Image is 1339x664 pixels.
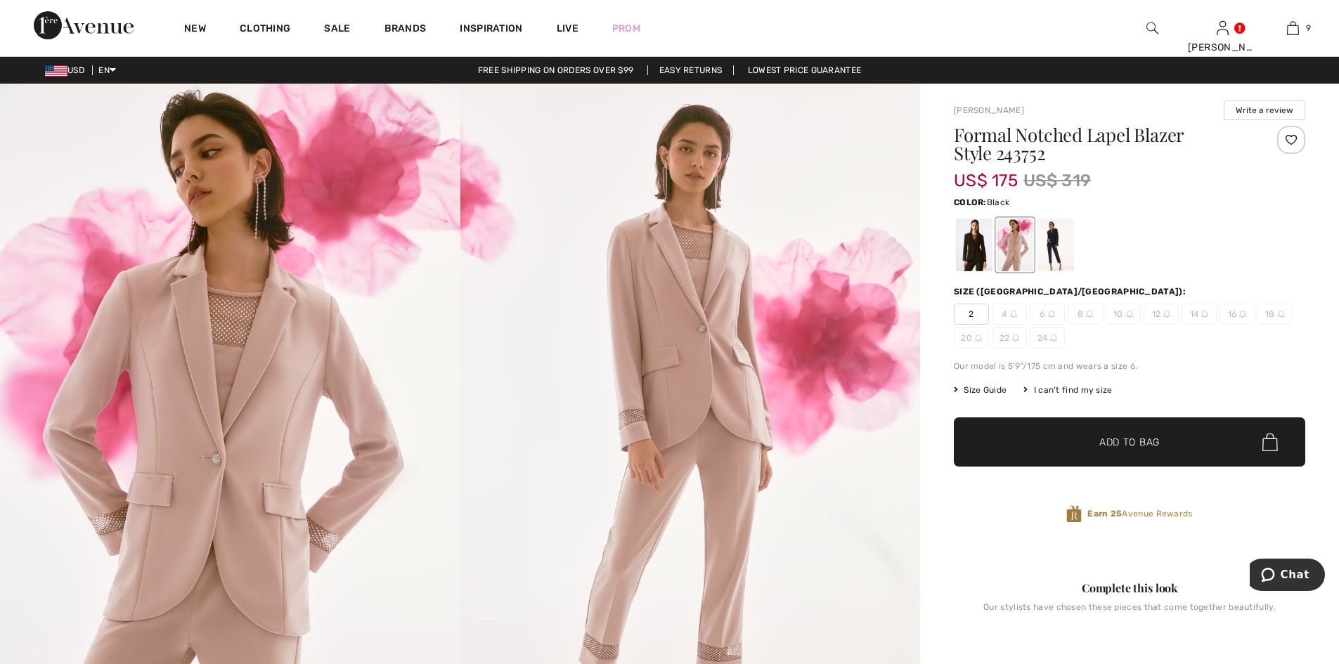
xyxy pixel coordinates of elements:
span: 24 [1030,327,1065,349]
span: Avenue Rewards [1087,507,1192,520]
img: ring-m.svg [1163,311,1170,318]
div: Our stylists have chosen these pieces that come together beautifully. [954,602,1305,623]
button: Write a review [1224,100,1305,120]
a: Prom [612,21,640,36]
img: My Bag [1287,20,1299,37]
div: Complete this look [954,580,1305,597]
div: Midnight Blue [1037,219,1074,271]
div: Size ([GEOGRAPHIC_DATA]/[GEOGRAPHIC_DATA]): [954,285,1189,298]
h1: Formal Notched Lapel Blazer Style 243752 [954,126,1247,162]
span: 6 [1030,304,1065,325]
span: 4 [992,304,1027,325]
strong: Earn 25 [1087,509,1122,519]
span: 22 [992,327,1027,349]
a: 9 [1258,20,1327,37]
span: 18 [1257,304,1293,325]
button: Add to Bag [954,417,1305,467]
a: [PERSON_NAME] [954,105,1024,115]
span: 9 [1306,22,1311,34]
a: New [184,22,206,37]
span: US$ 175 [954,157,1018,190]
span: 12 [1144,304,1179,325]
span: 8 [1068,304,1103,325]
div: [PERSON_NAME] [1188,40,1257,55]
span: US$ 319 [1023,168,1091,193]
span: 10 [1106,304,1141,325]
img: ring-m.svg [1126,311,1133,318]
img: ring-m.svg [1050,334,1057,341]
div: I can't find my size [1023,384,1112,396]
a: Clothing [240,22,290,37]
a: Easy Returns [647,65,735,75]
span: Inspiration [460,22,522,37]
a: Brands [384,22,427,37]
img: ring-m.svg [1278,311,1285,318]
div: Sand [997,219,1033,271]
img: Bag.svg [1262,433,1278,451]
iframe: Opens a widget where you can chat to one of our agents [1250,559,1325,594]
span: 20 [954,327,989,349]
img: ring-m.svg [1010,311,1017,318]
span: 14 [1182,304,1217,325]
img: 1ère Avenue [34,11,134,39]
img: My Info [1217,20,1229,37]
img: ring-m.svg [1048,311,1055,318]
img: search the website [1146,20,1158,37]
a: Sign In [1217,21,1229,34]
img: ring-m.svg [1239,311,1246,318]
img: ring-m.svg [1086,311,1093,318]
img: ring-m.svg [1012,334,1019,341]
a: Live [557,21,578,36]
a: Free shipping on orders over $99 [467,65,645,75]
span: EN [98,65,116,75]
a: Sale [324,22,350,37]
img: ring-m.svg [975,334,982,341]
span: Add to Bag [1099,435,1160,450]
span: 16 [1220,304,1255,325]
img: ring-m.svg [1201,311,1208,318]
div: Our model is 5'9"/175 cm and wears a size 6. [954,360,1305,372]
span: Color: [954,197,987,207]
span: Size Guide [954,384,1007,396]
span: USD [45,65,90,75]
img: US Dollar [45,65,67,77]
img: Avenue Rewards [1066,504,1082,523]
a: Lowest Price Guarantee [737,65,873,75]
span: 2 [954,304,989,325]
div: Black [956,219,992,271]
span: Black [987,197,1010,207]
